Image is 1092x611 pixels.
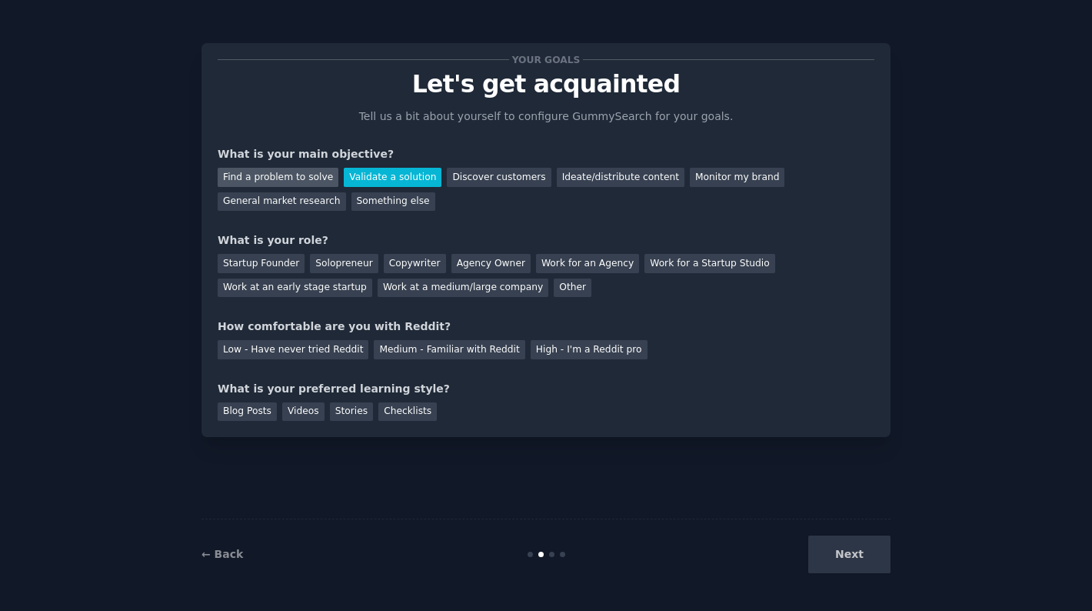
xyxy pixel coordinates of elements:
span: Your goals [509,52,583,68]
div: Validate a solution [344,168,441,187]
div: How comfortable are you with Reddit? [218,319,874,335]
div: Stories [330,402,373,422]
div: Find a problem to solve [218,168,338,187]
div: Solopreneur [310,254,378,273]
div: Copywriter [384,254,446,273]
div: Work for an Agency [536,254,639,273]
div: General market research [218,192,346,212]
div: What is your role? [218,232,874,249]
div: Work at an early stage startup [218,279,372,298]
div: Videos [282,402,325,422]
div: Monitor my brand [690,168,784,187]
a: ← Back [201,548,243,560]
p: Let's get acquainted [218,71,874,98]
div: Work for a Startup Studio [644,254,774,273]
div: Work at a medium/large company [378,279,548,298]
div: Ideate/distribute content [557,168,684,187]
div: Blog Posts [218,402,277,422]
div: High - I'm a Reddit pro [531,340,648,359]
div: Medium - Familiar with Reddit [374,340,524,359]
div: What is your preferred learning style? [218,381,874,397]
div: Discover customers [447,168,551,187]
div: Checklists [378,402,437,422]
div: What is your main objective? [218,146,874,162]
div: Agency Owner [451,254,531,273]
div: Something else [351,192,435,212]
p: Tell us a bit about yourself to configure GummySearch for your goals. [352,109,740,125]
div: Startup Founder [218,254,305,273]
div: Other [554,279,591,298]
div: Low - Have never tried Reddit [218,340,368,359]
